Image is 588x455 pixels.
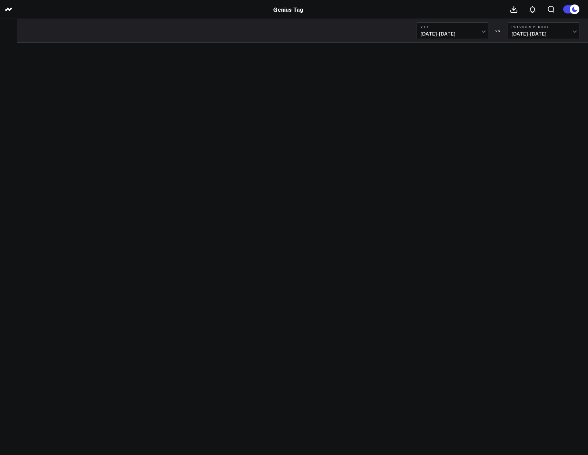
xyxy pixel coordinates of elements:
[420,25,485,29] b: YTD
[273,6,303,13] a: Genius Tag
[420,31,485,37] span: [DATE] - [DATE]
[508,22,579,39] button: Previous Period[DATE]-[DATE]
[511,31,576,37] span: [DATE] - [DATE]
[492,29,504,33] div: VS
[417,22,488,39] button: YTD[DATE]-[DATE]
[511,25,576,29] b: Previous Period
